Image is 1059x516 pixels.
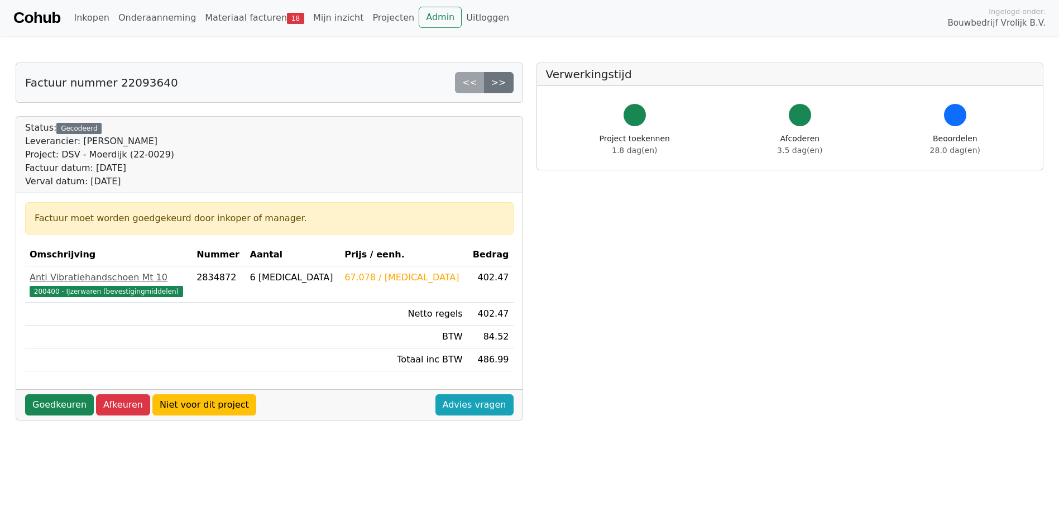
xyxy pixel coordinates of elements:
a: >> [484,72,514,93]
div: Factuur datum: [DATE] [25,161,174,175]
div: Project: DSV - Moerdijk (22-0029) [25,148,174,161]
span: Ingelogd onder: [989,6,1046,17]
div: Beoordelen [930,133,980,156]
span: 3.5 dag(en) [777,146,822,155]
h5: Verwerkingstijd [546,68,1034,81]
a: Uitloggen [462,7,514,29]
div: Leverancier: [PERSON_NAME] [25,135,174,148]
a: Afkeuren [96,394,150,415]
a: Niet voor dit project [152,394,256,415]
h5: Factuur nummer 22093640 [25,76,178,89]
a: Onderaanneming [114,7,200,29]
a: Materiaal facturen18 [200,7,309,29]
a: Cohub [13,4,60,31]
td: 486.99 [467,348,514,371]
th: Omschrijving [25,243,192,266]
a: Projecten [368,7,419,29]
th: Nummer [192,243,245,266]
div: Afcoderen [777,133,822,156]
a: Advies vragen [435,394,514,415]
div: Gecodeerd [56,123,102,134]
a: Anti Vibratiehandschoen Mt 10200400 - IJzerwaren (bevestigingmiddelen) [30,271,188,298]
a: Goedkeuren [25,394,94,415]
th: Aantal [246,243,341,266]
span: 200400 - IJzerwaren (bevestigingmiddelen) [30,286,183,297]
div: Anti Vibratiehandschoen Mt 10 [30,271,188,284]
td: Netto regels [340,303,467,326]
td: BTW [340,326,467,348]
span: 28.0 dag(en) [930,146,980,155]
span: Bouwbedrijf Vrolijk B.V. [947,17,1046,30]
td: 402.47 [467,266,514,303]
a: Inkopen [69,7,113,29]
td: 402.47 [467,303,514,326]
span: 18 [287,13,304,24]
div: Status: [25,121,174,188]
td: Totaal inc BTW [340,348,467,371]
div: Factuur moet worden goedgekeurd door inkoper of manager. [35,212,504,225]
div: 6 [MEDICAL_DATA] [250,271,336,284]
a: Mijn inzicht [309,7,368,29]
td: 84.52 [467,326,514,348]
a: Admin [419,7,462,28]
th: Bedrag [467,243,514,266]
div: 67.078 / [MEDICAL_DATA] [344,271,462,284]
span: 1.8 dag(en) [612,146,657,155]
td: 2834872 [192,266,245,303]
div: Project toekennen [600,133,670,156]
div: Verval datum: [DATE] [25,175,174,188]
th: Prijs / eenh. [340,243,467,266]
